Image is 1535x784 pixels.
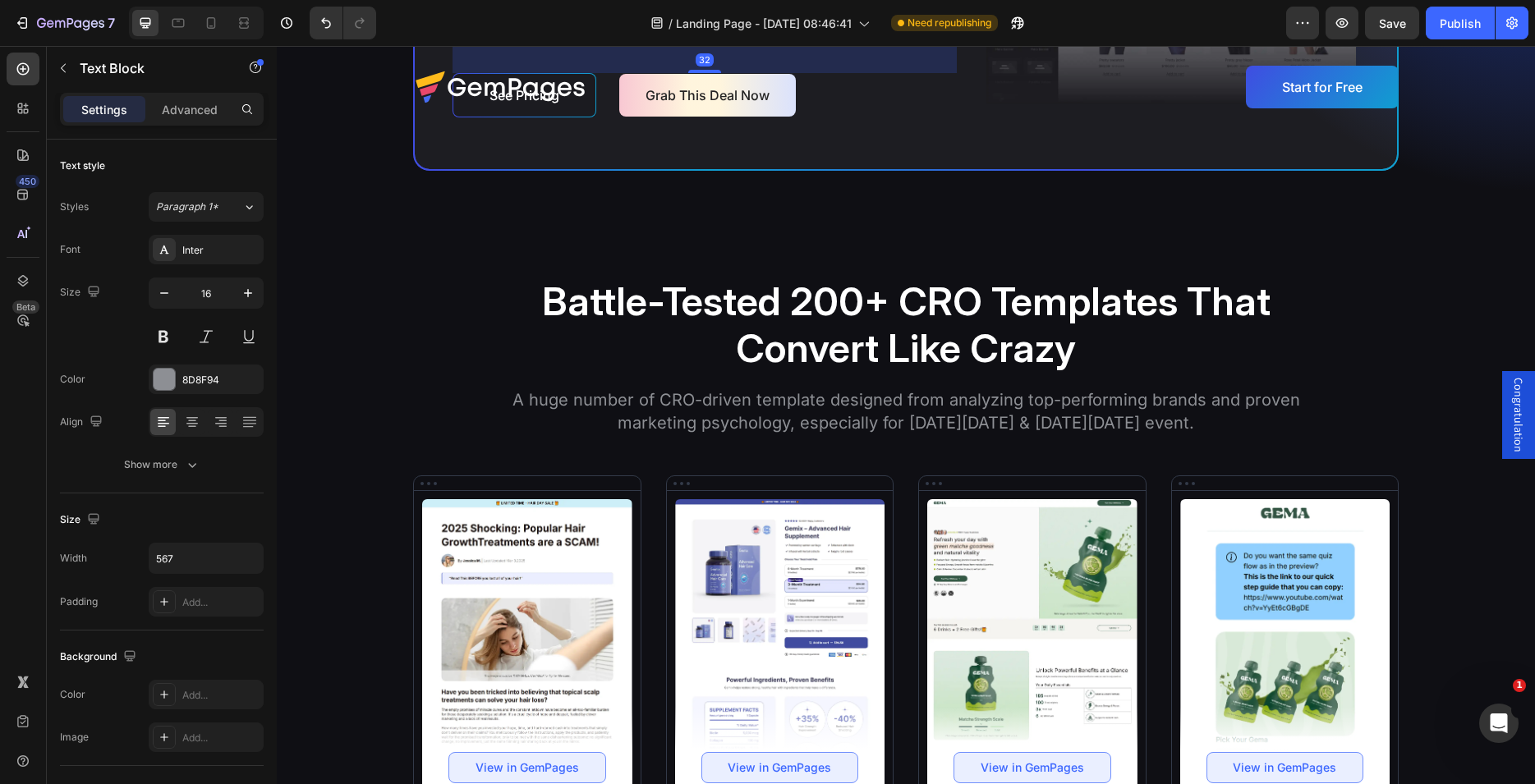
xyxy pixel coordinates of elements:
div: Width [60,551,87,566]
div: Inter [182,243,260,258]
div: Add... [182,731,260,745]
div: Font [60,242,80,257]
p: Settings [81,101,127,118]
div: Padding [60,594,98,609]
div: Color [60,372,85,387]
p: Start for Free [1005,31,1086,51]
div: Background Image [398,453,609,754]
div: 450 [16,175,39,188]
p: View in GemPages [199,714,302,729]
div: Add... [182,688,260,703]
div: Text style [60,158,105,173]
span: Landing Page - [DATE] 08:46:41 [676,15,852,32]
a: Start for Free [969,20,1122,62]
p: 7 [108,13,115,33]
div: Align [60,411,106,433]
p: A huge number of CRO-driven template designed from analyzing top-performing brands and proven mar... [228,342,1030,388]
span: / [669,15,673,32]
div: Image [60,730,89,745]
p: View in GemPages [704,714,807,729]
span: 1 [1513,679,1526,692]
iframe: Design area [277,46,1535,784]
input: Auto [149,543,263,573]
div: Styles [60,199,89,214]
button: Paragraph 1* [149,192,264,222]
button: Show more [60,450,264,479]
p: Text Block [80,58,219,78]
p: Advanced [162,101,218,118]
div: Undo/Redo [310,7,376,39]
div: Background [60,646,140,668]
div: Add... [182,595,260,610]
span: Need republishing [908,16,991,30]
span: Congratulation [1234,332,1250,406]
div: 32 [419,7,437,21]
div: Background Image [145,453,356,754]
p: View in GemPages [451,714,554,729]
button: Publish [1426,7,1495,39]
iframe: Intercom live chat [1479,704,1519,743]
div: Publish [1440,15,1481,32]
img: gempages_464227264272270525-d893353d-5c5d-423a-ae80-a3c7a46c0c99.svg [136,25,309,57]
div: Beta [12,300,39,314]
button: Save [1365,7,1419,39]
button: 7 [7,7,122,39]
div: Color [60,687,85,702]
div: Show more [124,456,200,473]
div: 8D8F94 [182,373,260,387]
div: Background Image [903,453,1114,754]
h2: Battle-Tested 200+ CRO Templates That Convert Like Crazy [227,230,1032,328]
div: Size [60,509,103,531]
p: View in GemPages [956,714,1059,729]
div: Background Image [650,453,861,754]
span: Paragraph 1* [156,199,218,214]
div: Size [60,282,103,304]
span: Save [1379,16,1406,30]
